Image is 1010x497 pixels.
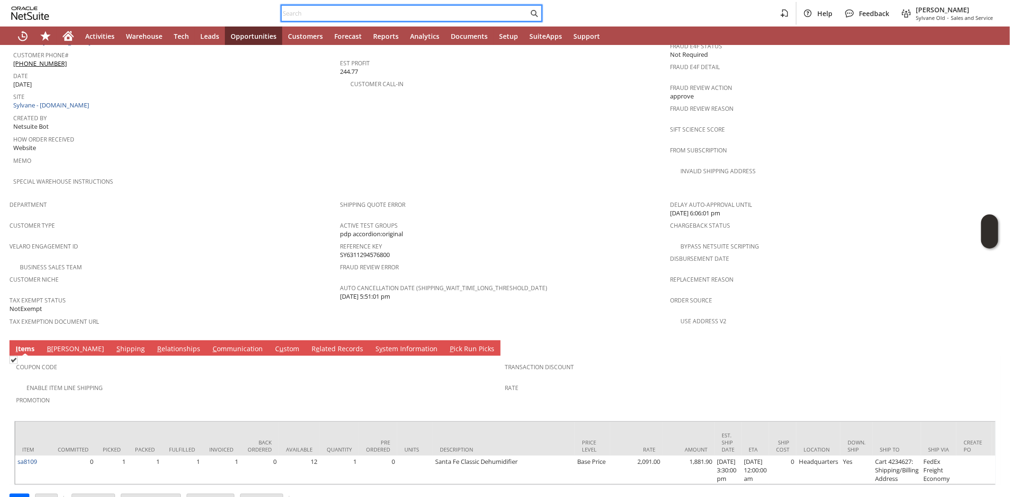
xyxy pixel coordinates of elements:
td: Base Price [575,456,610,484]
span: [DATE] [13,80,32,89]
td: Headquarters [796,456,840,484]
span: C [213,344,217,353]
span: [PERSON_NAME] [916,5,993,14]
div: Est. Ship Date [722,432,734,453]
a: Analytics [404,27,445,45]
a: Fraud E4F Status [670,42,722,50]
a: Promotion [16,396,50,404]
a: Disbursement Date [670,255,729,263]
a: Unrolled view on [983,342,995,354]
div: Location [804,446,833,453]
span: [DATE] 6:06:01 pm [670,209,720,218]
a: Order Source [670,296,712,304]
a: Tax Exemption Document URL [9,318,99,326]
div: Create PO [964,439,985,453]
a: sa8109 [18,457,37,466]
span: P [450,344,454,353]
a: Transaction Discount [505,363,574,371]
a: Delay Auto-Approval Until [670,201,752,209]
td: FedEx Freight Economy [921,456,956,484]
span: Help [817,9,832,18]
span: - [947,14,949,21]
a: Pick Run Picks [447,344,497,355]
a: From Subscription [670,146,727,154]
a: Department [9,201,47,209]
span: y [379,344,383,353]
a: Fraud Review Action [670,84,732,92]
span: B [47,344,51,353]
div: Packed [135,446,155,453]
iframe: Click here to launch Oracle Guided Learning Help Panel [981,214,998,248]
span: SuiteApps [529,32,562,41]
span: Setup [499,32,518,41]
div: Units [404,446,426,453]
a: Communication [210,344,265,355]
a: Est Profit [340,59,370,67]
td: 1 [96,456,128,484]
a: Special Warehouse Instructions [13,177,113,186]
span: Leads [200,32,219,41]
div: Back Ordered [248,439,272,453]
a: Items [13,344,37,355]
a: Fraud E4F Detail [670,63,720,71]
span: Netsuite Bot [13,122,49,131]
span: Support [573,32,600,41]
td: Santa Fe Classic Dehumidifier [433,456,575,484]
td: 0 [359,456,397,484]
span: Sales and Service [951,14,993,21]
a: How Order Received [13,135,74,143]
div: Ship Via [928,446,949,453]
input: Search [282,8,528,19]
a: Invalid Shipping Address [680,167,756,175]
a: Sift Science Score [670,125,725,133]
a: Customer Niche [9,275,59,284]
span: I [16,344,18,353]
span: Warehouse [126,32,162,41]
span: Tech [174,32,189,41]
a: Fraud Review Reason [670,105,733,113]
span: Forecast [334,32,362,41]
svg: Home [63,30,74,42]
span: [DATE] 5:51:01 pm [340,292,390,301]
span: SY6311294576800 [340,250,390,259]
span: e [316,344,320,353]
div: ETA [749,446,762,453]
span: Customers [288,32,323,41]
a: Customer Phone# [13,51,69,59]
svg: Shortcuts [40,30,51,42]
span: S [116,344,120,353]
a: Site [13,93,25,101]
a: B[PERSON_NAME] [45,344,107,355]
a: Coupon Code [16,363,57,371]
a: Bypass NetSuite Scripting [680,242,759,250]
a: Created By [13,114,47,122]
a: Velaro Engagement ID [9,242,78,250]
a: Enable Item Line Shipping [27,384,103,392]
td: 1 [320,456,359,484]
img: Checked [9,356,18,364]
a: Documents [445,27,493,45]
a: Auto Cancellation Date (shipping_wait_time_long_threshold_date) [340,284,548,292]
td: [DATE] 12:00:00 am [742,456,769,484]
span: pdp accordion:original [340,230,403,239]
td: 12 [279,456,320,484]
span: Analytics [410,32,439,41]
svg: Search [528,8,540,19]
span: Activities [85,32,115,41]
div: Down. Ship [848,439,866,453]
td: Yes [840,456,873,484]
span: R [157,344,161,353]
a: Warehouse [120,27,168,45]
td: 1 [202,456,241,484]
td: 1 [128,456,162,484]
div: Item [22,446,44,453]
a: Replacement reason [670,275,733,284]
a: Activities [80,27,120,45]
a: Opportunities [225,27,282,45]
div: Ship To [880,446,914,453]
a: Support [568,27,606,45]
span: Documents [451,32,488,41]
td: 0 [241,456,279,484]
a: SuiteApps [524,27,568,45]
a: Reports [367,27,404,45]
